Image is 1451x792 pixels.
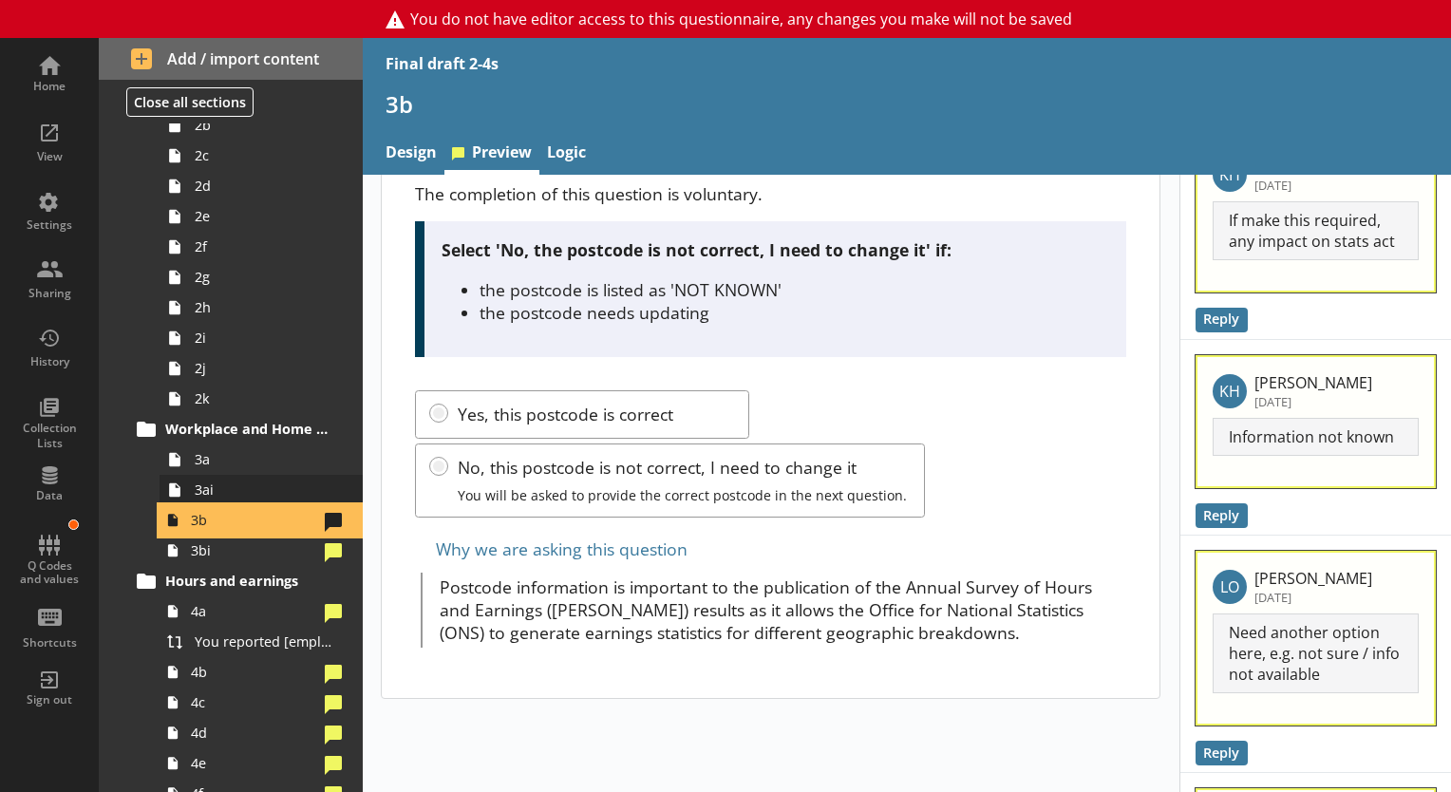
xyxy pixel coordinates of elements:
a: 2c [160,141,363,171]
p: LO [1213,570,1247,604]
h1: 3b [386,89,1428,119]
p: [DATE] [1254,177,1372,194]
p: [PERSON_NAME] [1254,372,1372,393]
p: Information not known [1213,418,1420,456]
p: [DATE] [1254,393,1372,410]
span: 4e [191,754,317,772]
div: Why we are asking this question [415,534,1126,564]
a: 2b [160,110,363,141]
a: Hours and earnings [130,566,363,596]
span: 3a [195,450,337,468]
p: Postcode information is important to the publication of the Annual Survey of Hours and Earnings (... [440,575,1126,644]
div: View [16,149,83,164]
div: Settings [16,217,83,233]
div: History [16,354,83,369]
span: 2g [195,268,337,286]
a: 2e [160,201,363,232]
button: Close all sections [126,87,254,117]
span: 2h [195,298,337,316]
span: 2k [195,389,337,407]
a: 2d [160,171,363,201]
a: 3ai [160,475,363,505]
a: 2g [160,262,363,292]
a: 4b [160,657,363,688]
div: Sign out [16,692,83,707]
a: 2i [160,323,363,353]
span: 4b [191,663,317,681]
span: 3b [191,511,317,529]
a: Preview [444,134,539,175]
span: 4a [191,602,317,620]
p: Need another option here, e.g. not sure / info not available [1213,613,1420,693]
li: the postcode needs updating [480,301,1110,324]
span: Hours and earnings [165,572,330,590]
a: Logic [539,134,594,175]
span: 4c [191,693,317,711]
span: 3ai [195,481,337,499]
button: Add / import content [99,38,363,80]
p: [DATE] [1254,589,1372,606]
span: Add / import content [131,48,331,69]
span: 2i [195,329,337,347]
span: 4d [191,724,317,742]
div: Q Codes and values [16,559,83,587]
span: 3bi [191,541,317,559]
strong: Select 'No, the postcode is not correct, I need to change it' if: [442,238,952,261]
a: 4d [160,718,363,748]
span: 2f [195,237,337,255]
div: Home [16,79,83,94]
p: If make this required, any impact on stats act [1213,201,1420,260]
p: The completion of this question is voluntary. [415,182,1126,205]
span: 2d [195,177,337,195]
p: KH [1213,374,1247,408]
a: 2k [160,384,363,414]
p: [PERSON_NAME] [1254,568,1372,589]
button: Reply [1196,503,1248,528]
button: Reply [1196,308,1248,332]
span: 2b [195,116,337,134]
div: Collection Lists [16,421,83,450]
a: 3b [160,505,363,536]
span: 2j [195,359,337,377]
p: KH [1213,158,1247,192]
a: Design [378,134,444,175]
a: You reported [employee name]'s pay period that included [Reference Date] to be [Untitled answer].... [160,627,363,657]
span: 2e [195,207,337,225]
button: Reply [1196,741,1248,765]
li: Workplace and Home Postcodes3a3ai3b3bi [139,414,363,566]
li: Job details2a2b2c2d2e2f2g2h2i2j2k [139,49,363,414]
div: Shortcuts [16,635,83,651]
a: 3bi [160,536,363,566]
li: the postcode is listed as 'NOT KNOWN' [480,278,1110,301]
a: 4e [160,748,363,779]
a: 4c [160,688,363,718]
span: Workplace and Home Postcodes [165,420,330,438]
a: 4a [160,596,363,627]
a: 3a [160,444,363,475]
a: 2j [160,353,363,384]
a: Workplace and Home Postcodes [130,414,363,444]
a: 2h [160,292,363,323]
span: You reported [employee name]'s pay period that included [Reference Date] to be [Untitled answer].... [195,632,337,651]
div: Data [16,488,83,503]
div: Sharing [16,286,83,301]
span: 2c [195,146,337,164]
a: 2f [160,232,363,262]
div: Final draft 2-4s [386,53,499,74]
